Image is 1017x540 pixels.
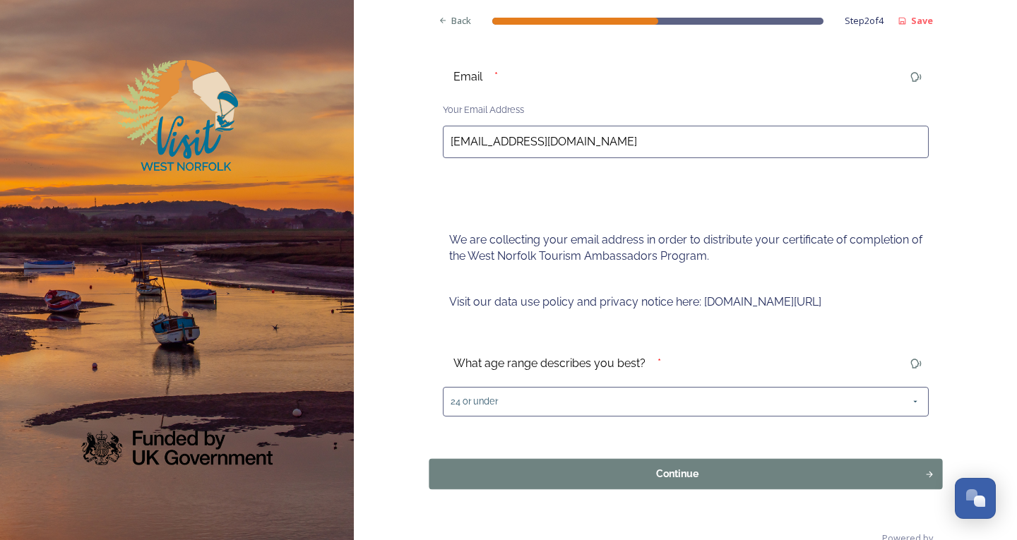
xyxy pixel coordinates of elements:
button: Open Chat [955,478,996,519]
p: We are collecting your email address in order to distribute your certificate of completion of the... [449,232,922,264]
span: Back [451,14,471,28]
button: Continue [429,458,942,488]
input: email@domain.com [443,126,929,158]
strong: Save [911,14,933,27]
div: What age range describes you best? [443,347,656,380]
span: Step 2 of 4 [845,14,884,28]
div: Continue [436,466,917,481]
span: Your Email Address [443,104,524,115]
span: 24 or under [451,395,498,408]
p: Visit our data use policy and privacy notice here: [DOMAIN_NAME][URL] [449,294,922,311]
div: Email [443,61,493,94]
